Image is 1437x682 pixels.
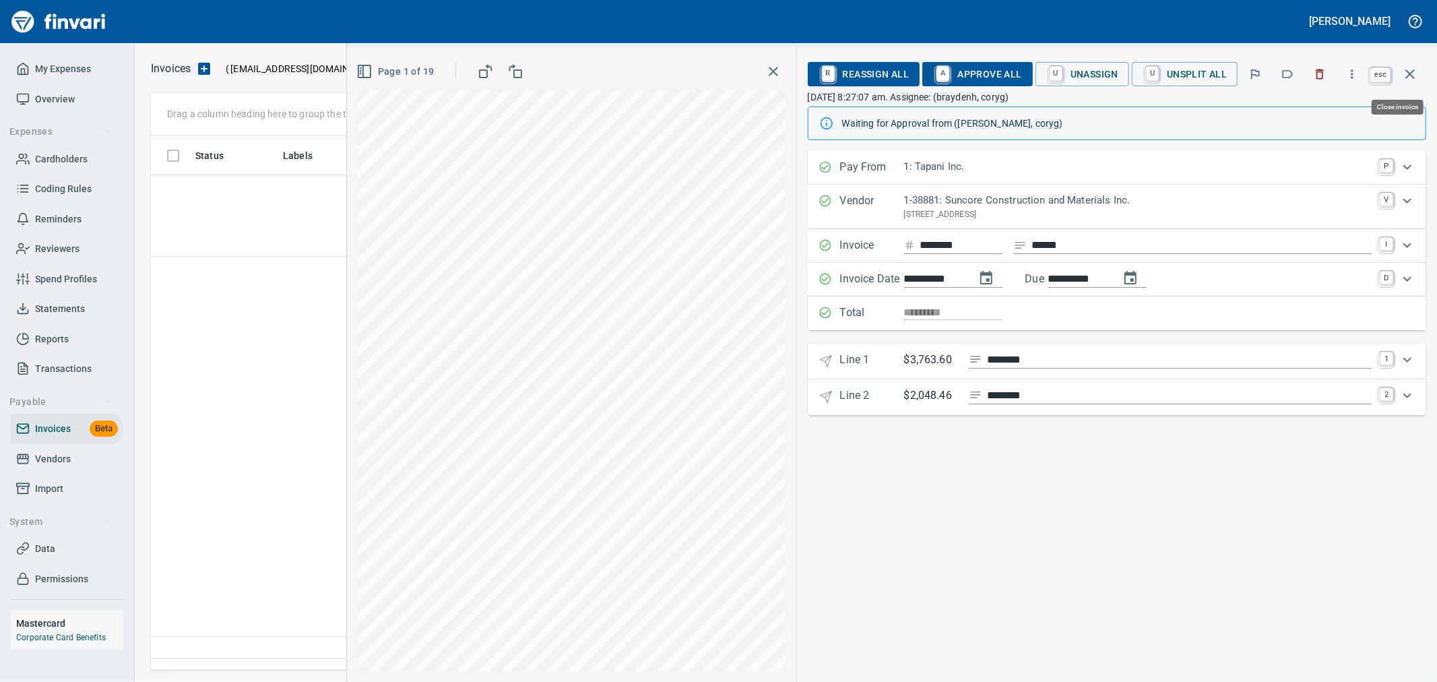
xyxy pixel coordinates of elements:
p: Due [1025,271,1089,287]
span: Status [195,148,241,164]
a: Reports [11,324,123,354]
p: Line 2 [840,387,904,407]
h5: [PERSON_NAME] [1310,14,1391,28]
a: U [1050,66,1062,81]
a: Statements [11,294,123,324]
a: V [1380,193,1393,206]
button: [PERSON_NAME] [1306,11,1394,32]
p: [DATE] 8:27:07 am. Assignee: (braydenh, coryg) [808,90,1426,104]
a: InvoicesBeta [11,414,123,444]
span: Invoices [35,421,71,437]
a: Overview [11,84,123,115]
p: Invoice Date [840,271,904,288]
svg: Invoice description [1013,239,1027,252]
a: Reminders [11,204,123,235]
a: I [1380,237,1393,251]
p: Line 1 [840,352,904,371]
p: Vendor [840,193,904,221]
span: Labels [283,148,313,164]
button: Discard [1305,59,1335,89]
span: My Expenses [35,61,91,77]
span: Payable [9,394,111,410]
a: Reviewers [11,234,123,264]
h6: Mastercard [16,616,123,631]
span: Approve All [933,63,1021,86]
p: ( ) [218,62,388,75]
span: Expenses [9,123,111,140]
span: Transactions [35,361,92,377]
button: Expenses [4,119,117,144]
a: D [1380,271,1393,284]
a: 2 [1380,387,1393,401]
nav: breadcrumb [151,61,191,77]
div: Expand [808,379,1426,415]
button: UUnsplit All [1132,62,1238,86]
button: Labels [1273,59,1302,89]
div: Waiting for Approval from ([PERSON_NAME], coryg) [842,111,1415,135]
span: [EMAIL_ADDRESS][DOMAIN_NAME] [229,62,384,75]
button: Flag [1240,59,1270,89]
a: A [936,66,949,81]
div: Expand [808,229,1426,263]
div: Expand [808,151,1426,185]
span: Coding Rules [35,181,92,197]
span: Labels [283,148,330,164]
span: Reassign All [819,63,909,86]
p: Pay From [840,159,904,177]
span: Reviewers [35,241,79,257]
a: Transactions [11,354,123,384]
p: $3,763.60 [904,352,958,369]
p: Invoices [151,61,191,77]
span: Reminders [35,211,82,228]
p: 1-38881: Suncore Construction and Materials Inc. [904,193,1372,208]
span: Reports [35,331,69,348]
a: Vendors [11,444,123,474]
span: Status [195,148,224,164]
span: Beta [90,421,118,437]
a: Permissions [11,564,123,594]
span: Import [35,480,63,497]
span: Unassign [1046,63,1118,86]
a: U [1146,66,1159,81]
span: Vendors [35,451,71,468]
span: Permissions [35,571,88,588]
a: P [1380,159,1393,173]
a: Corporate Card Benefits [16,633,106,642]
button: RReassign All [808,62,920,86]
div: Expand [808,185,1426,229]
span: Cardholders [35,151,88,168]
div: Expand [808,344,1426,379]
button: change due date [1114,262,1147,294]
button: Payable [4,390,117,414]
a: Spend Profiles [11,264,123,294]
span: System [9,514,111,530]
p: $2,048.46 [904,387,958,404]
span: Data [35,540,55,557]
p: Drag a column heading here to group the table [167,107,364,121]
p: 1: Tapani Inc. [904,159,1372,175]
span: Unsplit All [1143,63,1227,86]
p: [STREET_ADDRESS] [904,208,1372,222]
p: Invoice [840,237,904,255]
a: Cardholders [11,144,123,175]
span: Statements [35,301,85,317]
button: AApprove All [922,62,1032,86]
div: Expand [808,263,1426,297]
button: Page 1 of 19 [354,59,440,84]
img: Finvari [8,5,109,38]
span: Spend Profiles [35,271,97,288]
button: change date [970,262,1002,294]
button: UUnassign [1035,62,1129,86]
a: 1 [1380,352,1393,365]
svg: Invoice number [904,237,915,253]
button: More [1337,59,1367,89]
span: Overview [35,91,75,108]
a: R [822,66,835,81]
button: Upload an Invoice [191,61,218,77]
a: Import [11,474,123,504]
a: Data [11,534,123,564]
a: My Expenses [11,54,123,84]
span: Page 1 of 19 [359,63,435,80]
a: Coding Rules [11,174,123,204]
